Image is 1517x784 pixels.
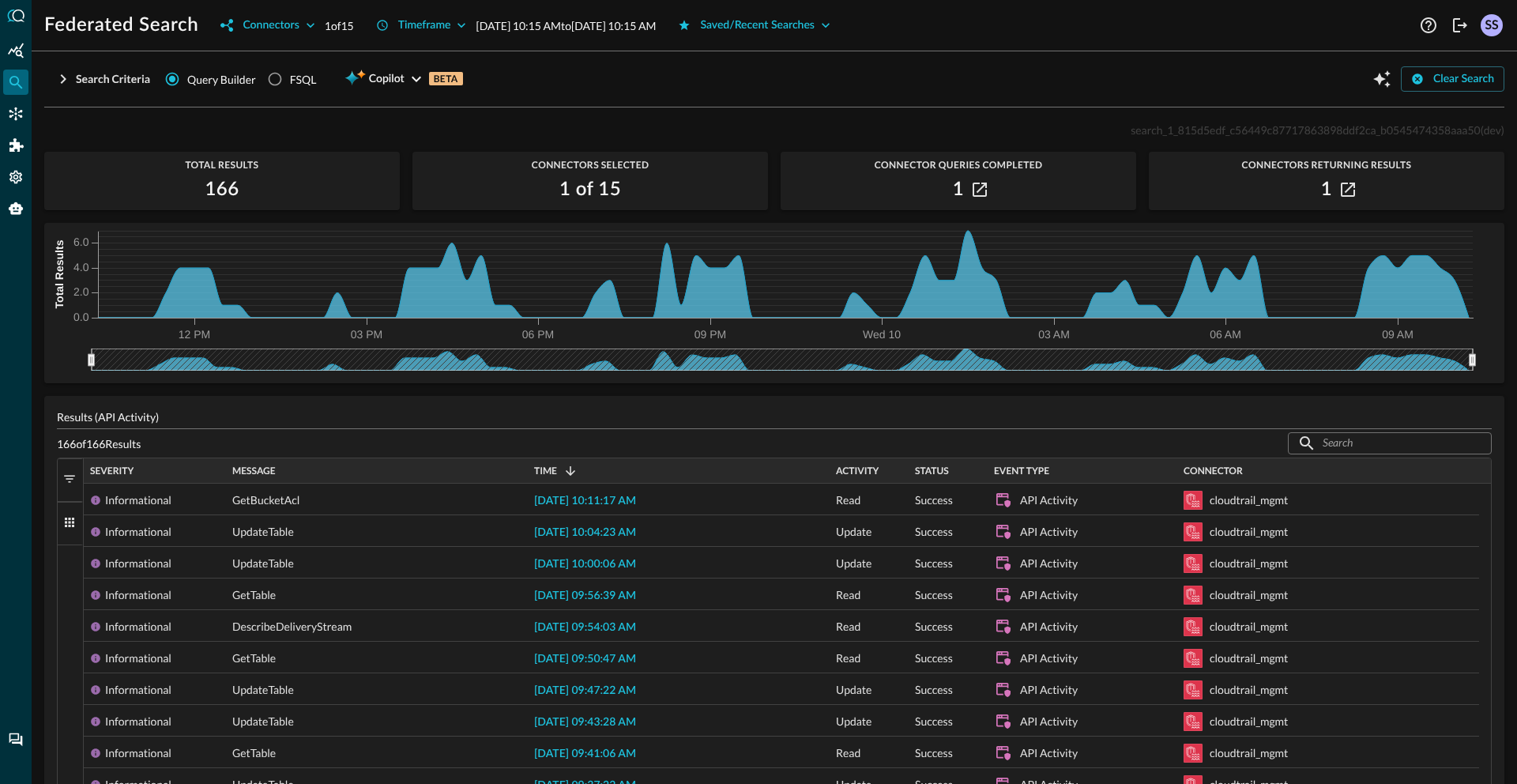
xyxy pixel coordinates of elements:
[232,579,276,611] span: GetTable
[105,516,171,548] div: Informational
[534,622,636,633] span: [DATE] 09:54:03 AM
[44,66,160,92] button: Search Criteria
[476,17,656,34] p: [DATE] 10:15 AM to [DATE] 10:15 AM
[953,177,964,202] h2: 1
[3,164,28,190] div: Settings
[534,685,636,696] span: [DATE] 09:47:22 AM
[1038,328,1070,341] tspan: 03 AM
[522,328,554,341] tspan: 06 PM
[105,706,171,737] div: Informational
[3,38,28,63] div: Summary Insights
[325,17,354,34] p: 1 of 15
[232,548,294,579] span: UpdateTable
[700,16,815,36] div: Saved/Recent Searches
[915,579,953,611] span: Success
[863,328,901,341] tspan: Wed 10
[57,435,141,452] p: 166 of 166 Results
[1210,484,1288,516] div: cloudtrail_mgmt
[1184,465,1243,477] span: Connector
[534,527,636,538] span: [DATE] 10:04:23 AM
[232,643,276,674] span: GetTable
[1184,712,1203,731] svg: Amazon Security Lake
[232,706,294,737] span: UpdateTable
[836,611,860,643] span: Read
[1210,706,1288,737] div: cloudtrail_mgmt
[1184,586,1203,605] svg: Amazon Security Lake
[836,643,860,674] span: Read
[105,643,171,674] div: Informational
[205,177,239,202] h2: 166
[534,717,636,728] span: [DATE] 09:43:28 AM
[1210,516,1288,548] div: cloudtrail_mgmt
[1020,484,1078,516] div: API Activity
[1184,522,1203,541] svg: Amazon Security Lake
[1321,177,1332,202] h2: 1
[232,465,276,477] span: Message
[1020,579,1078,611] div: API Activity
[1149,160,1504,171] span: Connectors Returning Results
[1020,737,1078,769] div: API Activity
[1416,13,1441,38] button: Help
[534,465,557,477] span: Time
[4,133,29,158] div: Addons
[73,285,89,298] tspan: 2.0
[836,516,871,548] span: Update
[836,579,860,611] span: Read
[915,465,949,477] span: Status
[3,70,28,95] div: Federated Search
[1020,643,1078,674] div: API Activity
[836,737,860,769] span: Read
[1184,649,1203,668] svg: Amazon Security Lake
[105,484,171,516] div: Informational
[412,160,768,171] span: Connectors Selected
[1481,14,1503,36] div: SS
[73,311,89,323] tspan: 0.0
[1433,70,1494,89] div: Clear Search
[695,328,726,341] tspan: 09 PM
[1020,706,1078,737] div: API Activity
[179,328,210,341] tspan: 12 PM
[1020,674,1078,706] div: API Activity
[836,674,871,706] span: Update
[915,643,953,674] span: Success
[915,674,953,706] span: Success
[398,16,451,36] div: Timeframe
[534,748,636,759] span: [DATE] 09:41:06 AM
[76,70,150,89] div: Search Criteria
[915,737,953,769] span: Success
[105,548,171,579] div: Informational
[57,409,1492,425] p: Results (API Activity)
[232,611,352,643] span: DescribeDeliveryStream
[1131,123,1481,137] span: search_1_815d5edf_c56449c87717863898ddf2ca_b0545474358aaa50
[335,66,472,92] button: CopilotBETA
[1210,611,1288,643] div: cloudtrail_mgmt
[1210,579,1288,611] div: cloudtrail_mgmt
[3,101,28,126] div: Connectors
[1210,674,1288,706] div: cloudtrail_mgmt
[1401,66,1504,92] button: Clear Search
[3,727,28,752] div: Chat
[1323,428,1455,458] input: Search
[44,160,400,171] span: Total Results
[534,496,636,507] span: [DATE] 10:11:17 AM
[915,548,953,579] span: Success
[1210,548,1288,579] div: cloudtrail_mgmt
[211,13,324,38] button: Connectors
[1184,617,1203,636] svg: Amazon Security Lake
[243,16,299,36] div: Connectors
[836,465,879,477] span: Activity
[534,559,636,570] span: [DATE] 10:00:06 AM
[836,484,860,516] span: Read
[1210,737,1288,769] div: cloudtrail_mgmt
[1369,66,1395,92] button: Open Query Copilot
[994,465,1049,477] span: Event Type
[73,261,89,273] tspan: 4.0
[105,611,171,643] div: Informational
[1210,328,1241,341] tspan: 06 AM
[232,674,294,706] span: UpdateTable
[534,654,636,665] span: [DATE] 09:50:47 AM
[1481,123,1504,137] span: (dev)
[1382,328,1413,341] tspan: 09 AM
[1184,491,1203,510] svg: Amazon Security Lake
[836,706,871,737] span: Update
